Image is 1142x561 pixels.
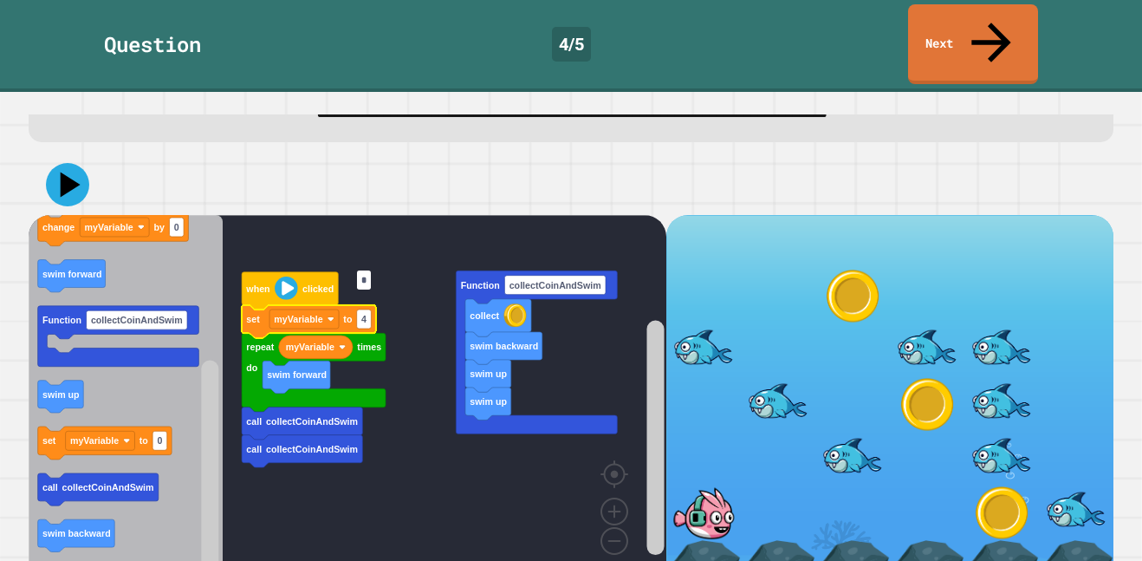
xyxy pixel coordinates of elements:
text: myVariable [85,222,133,232]
text: when [245,283,269,293]
div: 4 / 5 [552,27,591,62]
text: myVariable [70,435,119,446]
text: swim up [470,396,507,407]
text: 0 [158,435,163,446]
text: swim up [42,389,80,400]
text: do [246,362,258,373]
text: collect [470,310,499,321]
text: clicked [302,283,334,293]
text: set [246,314,260,324]
text: swim backward [470,341,538,351]
text: myVariable [274,314,322,324]
text: repeat [246,342,274,352]
div: Question [104,29,201,60]
text: Function [42,315,81,325]
text: swim up [470,369,507,379]
text: call [246,443,262,453]
text: collectCoinAndSwim [266,443,358,453]
text: swim backward [42,528,111,538]
text: by [154,222,165,232]
text: collectCoinAndSwim [91,315,183,325]
text: collectCoinAndSwim [62,482,154,493]
text: to [343,314,353,324]
a: Next [908,4,1038,84]
text: call [246,415,262,426]
text: 0 [174,222,179,232]
text: collectCoinAndSwim [509,279,601,290]
text: Function [461,279,500,290]
text: set [42,435,56,446]
text: swim forward [267,369,327,380]
text: swim forward [42,268,102,278]
text: call [42,482,58,493]
text: times [357,342,381,352]
text: to [140,435,149,446]
text: change [42,222,75,232]
text: 4 [361,314,367,324]
text: myVariable [286,342,334,352]
text: collectCoinAndSwim [266,415,358,426]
